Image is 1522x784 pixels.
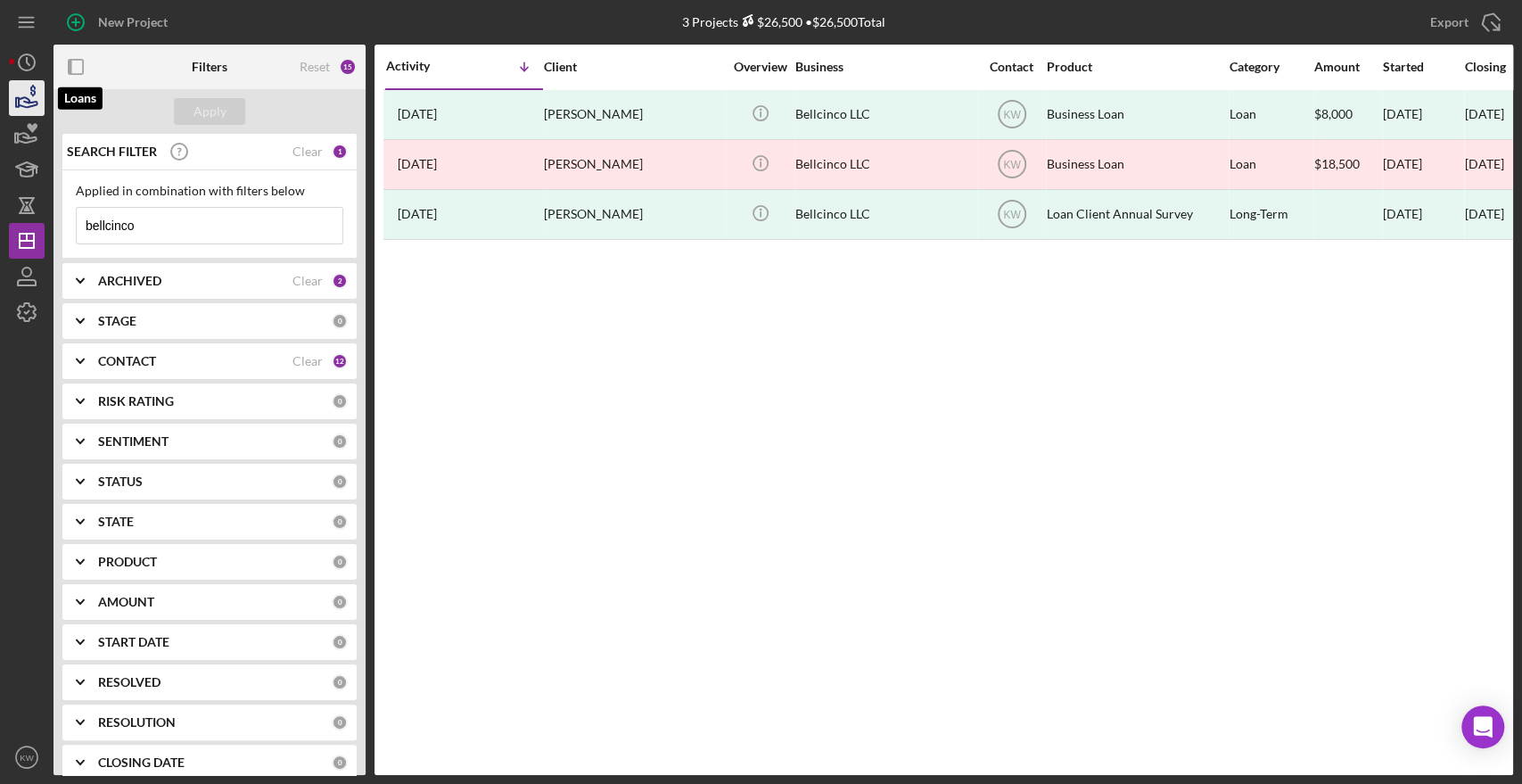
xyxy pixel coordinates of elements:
[1230,91,1312,138] div: Loan
[1465,107,1504,121] div: [DATE]
[682,14,885,29] div: 3 Projects • $26,500 Total
[727,60,794,74] div: Overview
[1314,60,1381,74] div: Amount
[98,434,169,449] b: SENTIMENT
[1047,191,1225,238] div: Loan Client Annual Survey
[98,635,169,649] b: START DATE
[67,144,157,159] b: SEARCH FILTER
[98,715,176,730] b: RESOLUTION
[1461,706,1504,748] div: Open Intercom Messenger
[795,91,974,138] div: Bellcinco LLC
[1383,191,1463,238] div: [DATE]
[332,353,348,369] div: 12
[332,393,348,409] div: 0
[98,515,134,529] b: STATE
[98,675,160,689] b: RESOLVED
[1230,191,1312,238] div: Long-Term
[292,144,323,159] div: Clear
[398,207,437,221] time: 2023-12-05 18:02
[1003,209,1021,221] text: KW
[332,514,348,530] div: 0
[98,314,136,328] b: STAGE
[332,273,348,289] div: 2
[544,60,722,74] div: Client
[192,60,227,74] b: Filters
[1383,141,1463,188] div: [DATE]
[978,60,1045,74] div: Contact
[53,4,185,40] button: New Project
[98,4,168,40] div: New Project
[738,14,802,29] div: $26,500
[398,107,437,121] time: 2025-03-24 23:22
[795,191,974,238] div: Bellcinco LLC
[1314,91,1381,138] div: $8,000
[339,58,357,76] div: 15
[1003,109,1021,121] text: KW
[1412,4,1513,40] button: Export
[1047,141,1225,188] div: Business Loan
[1230,60,1312,74] div: Category
[9,739,45,775] button: KW
[1465,207,1504,221] div: [DATE]
[98,595,154,609] b: AMOUNT
[332,144,348,160] div: 1
[332,313,348,329] div: 0
[544,91,722,138] div: [PERSON_NAME]
[174,98,245,125] button: Apply
[332,554,348,570] div: 0
[292,274,323,288] div: Clear
[332,594,348,610] div: 0
[1047,91,1225,138] div: Business Loan
[795,141,974,188] div: Bellcinco LLC
[1003,159,1021,171] text: KW
[20,753,34,763] text: KW
[332,714,348,730] div: 0
[76,184,343,198] div: Applied in combination with filters below
[98,475,143,489] b: STATUS
[332,634,348,650] div: 0
[332,433,348,450] div: 0
[332,674,348,690] div: 0
[398,157,437,171] time: 2024-05-15 19:12
[1383,60,1463,74] div: Started
[98,394,174,409] b: RISK RATING
[98,274,161,288] b: ARCHIVED
[332,474,348,490] div: 0
[1383,91,1463,138] div: [DATE]
[193,98,226,125] div: Apply
[292,354,323,368] div: Clear
[332,755,348,771] div: 0
[544,141,722,188] div: [PERSON_NAME]
[1314,141,1381,188] div: $18,500
[300,60,330,74] div: Reset
[1430,4,1469,40] div: Export
[98,555,157,569] b: PRODUCT
[1465,156,1504,171] time: [DATE]
[795,60,974,74] div: Business
[386,59,465,73] div: Activity
[98,354,156,368] b: CONTACT
[1047,60,1225,74] div: Product
[98,755,185,770] b: CLOSING DATE
[1230,141,1312,188] div: Loan
[544,191,722,238] div: [PERSON_NAME]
